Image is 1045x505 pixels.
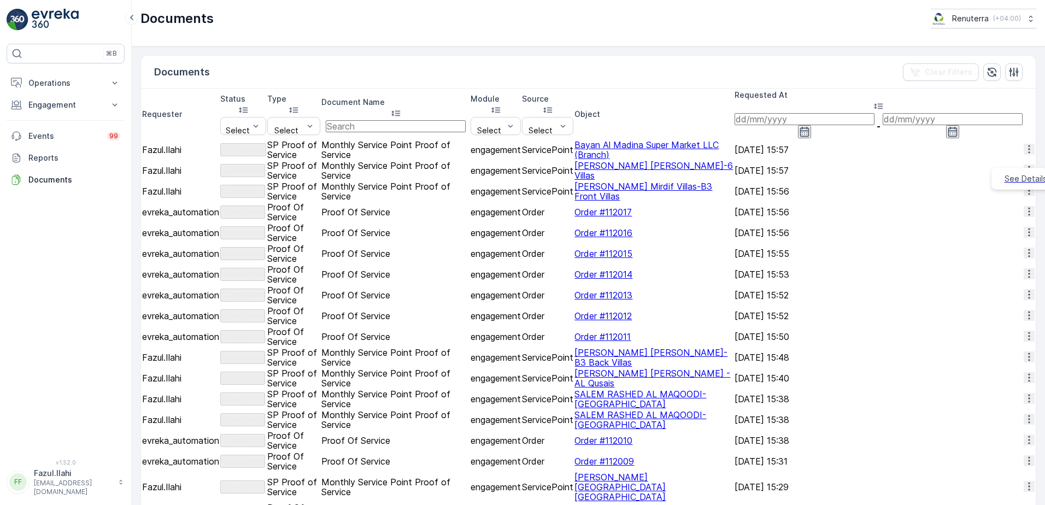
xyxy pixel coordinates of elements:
button: Completed [220,164,265,177]
p: evreka_automation [142,332,219,342]
p: SP Proof of Service [267,410,320,430]
p: engagement [471,249,521,259]
p: ServicePoint [522,353,573,362]
span: [PERSON_NAME] [GEOGRAPHIC_DATA] [GEOGRAPHIC_DATA] [574,472,666,502]
p: SP Proof of Service [267,348,320,367]
p: Monthly Service Point Proof of Service [321,389,469,409]
span: Order #112015 [574,248,632,259]
p: engagement [471,290,521,300]
p: engagement [471,207,521,217]
a: Reports [7,147,125,169]
td: [DATE] 15:56 [735,181,1023,201]
p: engagement [471,373,521,383]
p: Completed [221,227,264,238]
p: Completed [221,248,264,259]
p: ServicePoint [522,373,573,383]
p: Documents [140,10,214,27]
p: Completed [221,394,264,404]
button: Clear Filters [903,63,979,81]
p: Documents [28,174,120,185]
img: Screenshot_2024-07-26_at_13.33.01.png [931,13,948,25]
a: Events99 [7,125,125,147]
p: Order [522,456,573,466]
p: evreka_automation [142,269,219,279]
button: Completed [220,289,265,302]
p: Order [522,269,573,279]
p: Monthly Service Point Proof of Service [321,181,469,201]
p: evreka_automation [142,456,219,466]
p: Proof Of Service [321,290,469,300]
p: evreka_automation [142,436,219,445]
p: Monthly Service Point Proof of Service [321,477,469,497]
p: engagement [471,415,521,425]
td: [DATE] 15:56 [735,223,1023,243]
p: Fazul.Ilahi [142,353,219,362]
p: ServicePoint [522,186,573,196]
p: Type [267,93,320,104]
p: Monthly Service Point Proof of Service [321,161,469,180]
p: Completed [221,435,264,446]
td: [DATE] 15:56 [735,202,1023,222]
button: FFFazul.Ilahi[EMAIL_ADDRESS][DOMAIN_NAME] [7,468,125,496]
td: [DATE] 15:52 [735,285,1023,305]
p: Completed [221,310,264,321]
p: Select [475,126,502,135]
a: Abdulla Al Falasi Mirdif Villas-B3 Front Villas [574,181,712,202]
p: 99 [109,132,118,140]
a: Order #112017 [574,207,632,218]
span: [PERSON_NAME] [PERSON_NAME] -AL Qusais [574,368,730,389]
p: Operations [28,78,103,89]
button: Engagement [7,94,125,116]
p: Proof Of Service [267,327,320,347]
td: [DATE] 15:53 [735,265,1023,284]
input: dd/mm/yyyy [883,113,1023,125]
p: Clear Filters [925,67,972,78]
p: Proof Of Service [321,311,469,321]
p: Proof Of Service [267,223,320,243]
p: [EMAIL_ADDRESS][DOMAIN_NAME] [34,479,113,496]
a: Order #112010 [574,435,632,446]
p: Fazul.Ilahi [142,373,219,383]
a: SALEM RASHED AL MAQOODI-Karama Building [574,389,706,409]
p: SP Proof of Service [267,368,320,388]
p: Order [522,436,573,445]
a: Order #112014 [574,269,632,280]
button: Completed [220,392,265,406]
p: engagement [471,228,521,238]
td: [DATE] 15:57 [735,161,1023,180]
p: engagement [471,269,521,279]
button: Completed [220,247,265,260]
p: Events [28,131,101,142]
a: Sasa Aleksic Dubai UAE [574,472,666,502]
p: Proof Of Service [267,451,320,471]
p: Proof Of Service [267,431,320,450]
p: Completed [221,352,264,363]
button: Renuterra(+04:00) [931,9,1036,28]
button: Completed [220,372,265,385]
button: In Progress [220,143,266,156]
p: engagement [471,311,521,321]
p: evreka_automation [142,207,219,217]
p: Fazul.Ilahi [142,145,219,155]
p: Status [220,93,266,104]
p: SP Proof of Service [267,161,320,180]
td: [DATE] 15:55 [735,244,1023,263]
p: engagement [471,456,521,466]
p: In Progress [221,144,265,155]
p: Proof Of Service [321,207,469,217]
span: Order #112009 [574,456,634,467]
span: [PERSON_NAME] [PERSON_NAME]-6 Villas [574,160,733,181]
a: Bayan Al Madina Super Market LLC (Branch) [574,139,719,160]
a: Order #112016 [574,227,632,238]
span: v 1.52.0 [7,459,125,466]
p: Order [522,311,573,321]
a: Order #112013 [574,290,632,301]
p: Completed [221,456,264,467]
p: Monthly Service Point Proof of Service [321,348,469,367]
img: logo [7,9,28,31]
p: Completed [221,373,264,384]
td: [DATE] 15:38 [735,431,1023,450]
p: Documents [154,64,210,80]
